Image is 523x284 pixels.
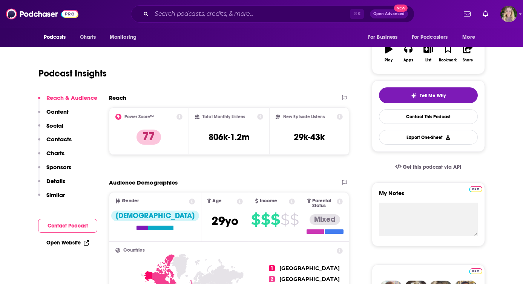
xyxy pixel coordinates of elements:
span: Monitoring [110,32,137,43]
span: 2 [269,276,275,282]
button: Show profile menu [500,6,517,22]
span: $ [281,214,289,226]
button: Content [38,108,69,122]
button: Reach & Audience [38,94,97,108]
h3: 29k-43k [294,131,325,143]
span: Open Advanced [373,12,405,16]
button: tell me why sparkleTell Me Why [379,87,478,103]
span: ⌘ K [350,9,364,19]
span: $ [261,214,270,226]
button: Details [38,177,65,191]
span: Parental Status [312,198,336,208]
div: Bookmark [439,58,457,63]
div: Share [463,58,473,63]
a: Pro website [469,185,482,192]
div: Apps [403,58,413,63]
span: $ [290,214,299,226]
h2: Reach [109,94,126,101]
h2: Power Score™ [124,114,154,119]
a: Show notifications dropdown [461,8,474,20]
h3: 806k-1.2m [209,131,250,143]
span: Age [212,198,222,203]
div: [DEMOGRAPHIC_DATA] [111,211,199,221]
div: Mixed [310,214,340,225]
label: My Notes [379,189,478,203]
button: Play [379,40,399,67]
span: Countries [123,248,145,253]
button: Similar [38,191,65,205]
span: Gender [122,198,139,203]
p: Charts [46,150,64,157]
span: Podcasts [44,32,66,43]
p: 77 [137,130,161,145]
span: Charts [80,32,96,43]
span: [GEOGRAPHIC_DATA] [279,265,340,272]
button: open menu [407,30,459,44]
button: Charts [38,150,64,163]
button: open menu [104,30,146,44]
button: Open AdvancedNew [370,9,408,18]
p: Details [46,177,65,185]
img: Podchaser - Follow, Share and Rate Podcasts [6,7,78,21]
button: Export One-Sheet [379,130,478,145]
span: Income [260,198,277,203]
span: Get this podcast via API [403,164,461,170]
div: List [425,58,431,63]
span: $ [251,214,260,226]
button: List [418,40,438,67]
button: Share [458,40,477,67]
a: Get this podcast via API [389,158,468,176]
div: Play [385,58,393,63]
span: More [462,32,475,43]
button: open menu [38,30,76,44]
div: Search podcasts, credits, & more... [131,5,414,23]
span: For Podcasters [412,32,448,43]
h2: New Episode Listens [283,114,325,119]
p: Sponsors [46,163,71,171]
span: Logged in as lauren19365 [500,6,517,22]
button: Apps [399,40,418,67]
a: Pro website [469,267,482,274]
h1: Podcast Insights [38,68,107,79]
span: New [394,5,408,12]
span: [GEOGRAPHIC_DATA] [279,276,340,282]
button: Sponsors [38,163,71,177]
img: User Profile [500,6,517,22]
button: Contact Podcast [38,219,97,233]
p: Reach & Audience [46,94,97,101]
p: Contacts [46,136,72,143]
a: Charts [75,30,101,44]
h2: Total Monthly Listens [202,114,245,119]
span: 1 [269,265,275,271]
img: Podchaser Pro [469,186,482,192]
button: Contacts [38,136,72,150]
input: Search podcasts, credits, & more... [152,8,350,20]
button: open menu [363,30,407,44]
a: Contact This Podcast [379,109,478,124]
span: Tell Me Why [420,93,446,99]
a: Open Website [46,240,89,246]
img: tell me why sparkle [411,93,417,99]
p: Similar [46,191,65,198]
span: $ [271,214,280,226]
span: 29 yo [212,214,238,228]
img: Podchaser Pro [469,268,482,274]
a: Show notifications dropdown [480,8,491,20]
h2: Audience Demographics [109,179,178,186]
p: Content [46,108,69,115]
p: Social [46,122,63,129]
span: For Business [368,32,398,43]
button: open menu [457,30,485,44]
button: Social [38,122,63,136]
button: Bookmark [438,40,458,67]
